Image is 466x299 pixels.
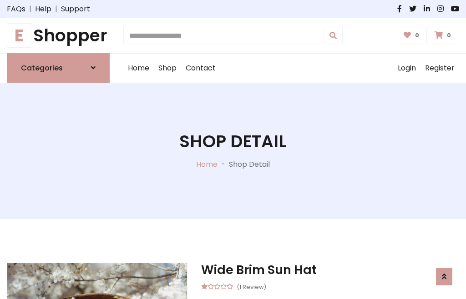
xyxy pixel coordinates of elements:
[154,54,181,83] a: Shop
[237,281,266,292] small: (1 Review)
[51,4,61,15] span: |
[35,4,51,15] a: Help
[201,263,459,277] h3: Wide Brim Sun Hat
[61,4,90,15] a: Support
[196,159,218,169] a: Home
[179,131,287,152] h1: Shop Detail
[25,4,35,15] span: |
[420,54,459,83] a: Register
[7,53,110,83] a: Categories
[123,54,154,83] a: Home
[7,25,110,46] h1: Shopper
[21,64,63,72] h6: Categories
[229,159,270,170] p: Shop Detail
[398,27,427,44] a: 0
[7,25,110,46] a: EShopper
[413,31,421,40] span: 0
[429,27,459,44] a: 0
[445,31,453,40] span: 0
[7,23,31,48] span: E
[218,159,229,170] p: -
[7,4,25,15] a: FAQs
[393,54,420,83] a: Login
[181,54,220,83] a: Contact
